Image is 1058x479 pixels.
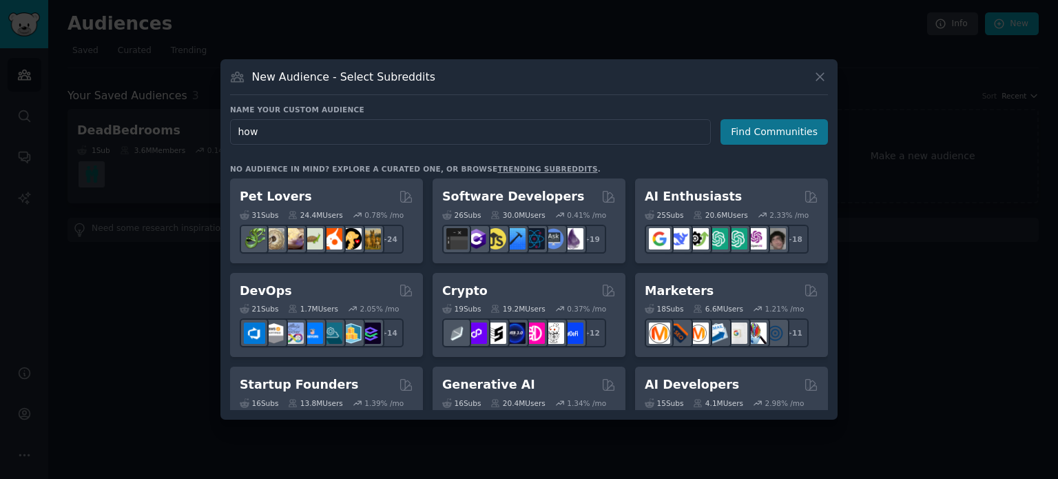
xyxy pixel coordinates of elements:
div: 31 Sub s [240,210,278,220]
div: 0.41 % /mo [567,210,606,220]
img: ballpython [263,228,284,249]
img: software [446,228,468,249]
div: 1.21 % /mo [765,304,805,314]
input: Pick a short name, like "Digital Marketers" or "Movie-Goers" [230,119,711,145]
div: 16 Sub s [442,398,481,408]
div: 24.4M Users [288,210,342,220]
img: cockatiel [321,228,342,249]
img: leopardgeckos [282,228,304,249]
h2: Pet Lovers [240,188,312,205]
div: 2.98 % /mo [765,398,805,408]
img: ethfinance [446,323,468,344]
div: 6.6M Users [693,304,743,314]
img: AItoolsCatalog [687,228,709,249]
img: googleads [726,323,747,344]
h2: Marketers [645,283,714,300]
img: defiblockchain [523,323,545,344]
div: 26 Sub s [442,210,481,220]
h2: Software Developers [442,188,584,205]
img: AskMarketing [687,323,709,344]
img: ArtificalIntelligence [765,228,786,249]
div: + 12 [577,318,606,347]
div: 30.0M Users [490,210,545,220]
div: 1.34 % /mo [567,398,606,408]
div: 19.2M Users [490,304,545,314]
img: AWS_Certified_Experts [263,323,284,344]
div: + 11 [780,318,809,347]
h2: DevOps [240,283,292,300]
img: MarketingResearch [745,323,767,344]
div: 0.78 % /mo [364,210,404,220]
img: aws_cdk [340,323,362,344]
div: 2.33 % /mo [769,210,809,220]
h2: AI Enthusiasts [645,188,742,205]
h3: Name your custom audience [230,105,828,114]
div: 19 Sub s [442,304,481,314]
img: web3 [504,323,526,344]
div: 4.1M Users [693,398,743,408]
img: reactnative [523,228,545,249]
img: herpetology [244,228,265,249]
img: Docker_DevOps [282,323,304,344]
img: GoogleGeminiAI [649,228,670,249]
h2: Generative AI [442,376,535,394]
img: DeepSeek [668,228,689,249]
img: iOSProgramming [504,228,526,249]
img: PlatformEngineers [360,323,381,344]
img: bigseo [668,323,689,344]
h2: Crypto [442,283,488,300]
div: 15 Sub s [645,398,683,408]
div: 20.6M Users [693,210,747,220]
img: elixir [562,228,583,249]
img: OpenAIDev [745,228,767,249]
img: AskComputerScience [543,228,564,249]
a: trending subreddits [497,165,597,173]
img: defi_ [562,323,583,344]
img: content_marketing [649,323,670,344]
img: CryptoNews [543,323,564,344]
img: DevOpsLinks [302,323,323,344]
h2: Startup Founders [240,376,358,394]
div: 2.05 % /mo [360,304,400,314]
img: chatgpt_prompts_ [726,228,747,249]
img: platformengineering [321,323,342,344]
img: learnjavascript [485,228,506,249]
h2: AI Developers [645,376,739,394]
img: turtle [302,228,323,249]
div: + 24 [375,225,404,254]
div: + 19 [577,225,606,254]
h3: New Audience - Select Subreddits [252,70,435,84]
div: 0.37 % /mo [567,304,606,314]
img: OnlineMarketing [765,323,786,344]
img: ethstaker [485,323,506,344]
img: chatgpt_promptDesign [707,228,728,249]
div: 25 Sub s [645,210,683,220]
img: Emailmarketing [707,323,728,344]
img: csharp [466,228,487,249]
div: 20.4M Users [490,398,545,408]
div: 1.39 % /mo [364,398,404,408]
div: 18 Sub s [645,304,683,314]
div: 21 Sub s [240,304,278,314]
div: + 14 [375,318,404,347]
div: 13.8M Users [288,398,342,408]
button: Find Communities [720,119,828,145]
img: azuredevops [244,323,265,344]
img: 0xPolygon [466,323,487,344]
img: PetAdvice [340,228,362,249]
div: 1.7M Users [288,304,338,314]
div: 16 Sub s [240,398,278,408]
img: dogbreed [360,228,381,249]
div: No audience in mind? Explore a curated one, or browse . [230,164,601,174]
div: + 18 [780,225,809,254]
